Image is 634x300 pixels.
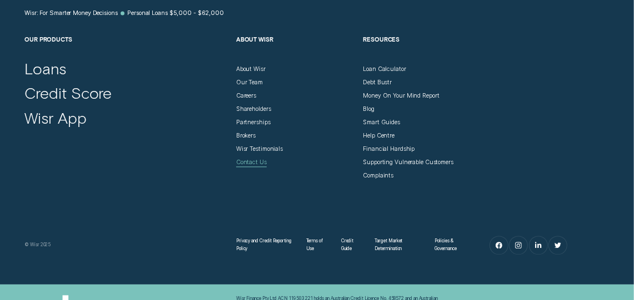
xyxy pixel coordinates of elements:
[363,35,482,65] h2: Resources
[236,132,256,139] a: Brokers
[363,92,439,99] a: Money On Your Mind Report
[236,35,356,65] h2: About Wisr
[375,237,422,252] a: Target Market Determination
[510,236,527,254] a: Instagram
[236,159,267,166] a: Contact Us
[236,65,266,73] a: About Wisr
[490,236,508,254] a: Facebook
[363,105,375,113] a: Blog
[24,83,112,103] a: Credit Score
[363,159,453,166] a: Supporting Vulnerable Customers
[236,119,271,126] a: Partnerships
[363,119,400,126] a: Smart Guides
[127,9,224,17] a: Personal Loans $5,000 - $62,000
[363,79,392,86] a: Debt Bustr
[236,92,256,99] a: Careers
[24,108,86,128] a: Wisr App
[363,132,395,139] a: Help Centre
[21,241,232,248] div: © Wisr 2025
[236,79,263,86] a: Our Team
[435,237,470,252] a: Policies & Governance
[363,65,406,73] a: Loan Calculator
[363,145,415,152] a: Financial Hardship
[363,172,393,179] a: Complaints
[236,145,283,152] a: Wisr Testimonials
[236,237,293,252] a: Privacy and Credit Reporting Policy
[549,236,567,254] a: Twitter
[236,105,271,113] a: Shareholders
[24,59,66,78] a: Loans
[306,237,328,252] a: Terms of Use
[24,9,117,17] a: Wisr: For Smarter Money Decisions
[24,35,228,65] h2: Our Products
[530,236,547,254] a: LinkedIn
[341,237,362,252] a: Credit Guide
